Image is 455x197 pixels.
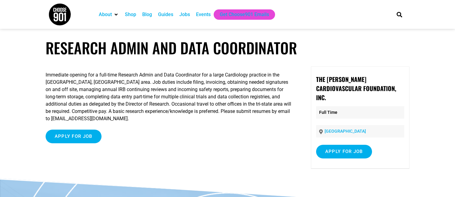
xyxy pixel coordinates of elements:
[96,9,386,20] nav: Main nav
[179,11,190,18] a: Jobs
[96,9,122,20] div: About
[46,71,293,122] p: Immediate opening for a full-time Research Admin and Data Coordinator for a large Cardiology prac...
[395,9,405,19] div: Search
[125,11,136,18] a: Shop
[316,106,404,119] p: Full Time
[99,11,112,18] a: About
[158,11,173,18] a: Guides
[316,75,396,102] strong: The [PERSON_NAME] Cardiovascular Foundation, Inc.
[196,11,211,18] a: Events
[220,11,269,18] a: Get Choose901 Emails
[46,130,102,143] input: Apply for job
[142,11,152,18] a: Blog
[325,129,366,134] a: [GEOGRAPHIC_DATA]
[316,145,372,158] input: Apply for job
[46,39,410,57] h1: Research Admin and Data Coordinator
